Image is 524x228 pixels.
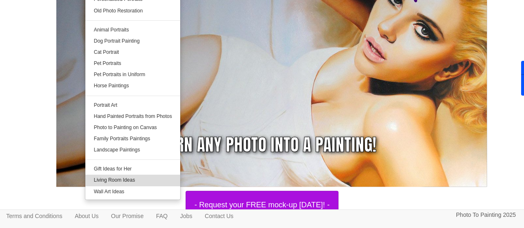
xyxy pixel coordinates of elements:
a: Wall Art Ideas [85,186,180,197]
a: Portrait Art [85,100,180,111]
p: Photo To Painting 2025 [456,210,516,220]
button: - Request your FREE mock-up [DATE]! - [186,191,338,219]
a: Jobs [174,210,199,222]
a: Horse Paintings [85,80,180,91]
a: FAQ [150,210,174,222]
a: Dog Portrait Painting [85,36,180,47]
a: Our Promise [105,210,150,222]
a: Animal Portraits [85,24,180,36]
a: Photo to Painting on Canvas [85,122,180,133]
a: About Us [68,210,105,222]
a: Gift Ideas for Her [85,163,180,175]
a: Landscape Paintings [85,144,180,156]
a: Pet Portraits in Uniform [85,69,180,80]
a: Family Portraits Paintings [85,133,180,144]
div: Turn any photo into a painting! [160,132,377,157]
a: Living Room Ideas [85,175,180,186]
a: Contact Us [198,210,239,222]
a: Hand Painted Portraits from Photos [85,111,180,122]
a: Pet Portraits [85,58,180,69]
a: Old Photo Restoration [85,5,180,17]
a: Cat Portrait [85,47,180,58]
